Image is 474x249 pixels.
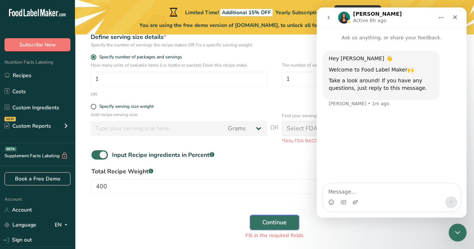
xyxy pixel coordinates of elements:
[262,218,287,227] span: Continue
[91,91,97,98] div: OR
[287,124,371,133] div: Select FDA Reference Amount
[91,231,458,239] div: Fill in the required fields
[449,224,467,242] iframe: Intercom live chat
[317,7,467,218] iframe: Intercom live chat
[4,38,70,51] button: Subscribe Now
[99,104,154,109] div: Specify serving size weight
[112,151,214,160] div: Input Recipe ingredients in Percent
[4,172,70,185] a: Book a Free Demo
[91,121,223,136] input: Type your serving size here
[91,167,458,176] label: Total Recipe Weight
[4,117,16,121] div: NEW
[96,54,182,60] span: Specify number of packages and servings
[91,62,267,69] p: How many units of sealable items (i.e. bottle or packet) Does this recipe make.
[139,21,410,29] span: You are using the free demo version of [DOMAIN_NAME], to unlock all features please choose one of...
[5,147,16,151] div: BETA
[282,62,458,69] p: The number of servings that each package of your product has.
[334,5,381,18] button: Redeem Offer
[91,42,267,48] div: Specify the number of servings the recipe makes OR Fix a specific serving weight
[250,215,299,230] button: Continue
[4,122,51,130] div: Custom Reports
[282,112,401,119] p: Find your serving size based on your recipe RACC Category
[4,218,36,231] a: Language
[19,41,56,49] span: Subscribe Now
[220,9,272,16] span: Additional 15% OFF
[275,9,322,16] span: Yearly Subscription
[55,221,70,230] div: EN
[168,7,322,16] div: Limited Time!
[91,33,267,42] div: Define serving size details
[91,111,267,118] p: Add recipe serving size.
[270,123,279,144] span: OR
[282,137,458,144] p: *Only FDA RACC Categories are currently available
